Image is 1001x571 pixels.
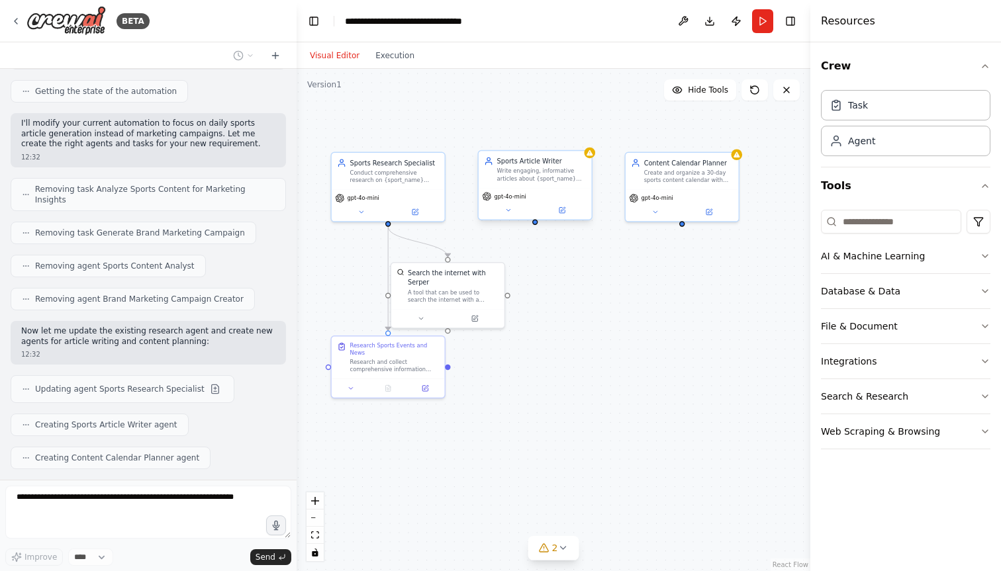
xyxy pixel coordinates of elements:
[449,313,501,324] button: Open in side panel
[117,13,150,29] div: BETA
[35,228,245,238] span: Removing task Generate Brand Marketing Campaign
[408,288,499,303] div: A tool that can be used to search the internet with a search_query. Supports different search typ...
[24,552,57,562] span: Improve
[781,12,800,30] button: Hide right sidebar
[408,269,499,287] div: Search the internet with Serper
[21,349,275,359] div: 12:32
[683,206,735,218] button: Open in side panel
[383,227,393,331] g: Edge from 85f1a751-51ff-4255-962e-34aac930109e to c44b3344-7aa4-4aae-92c7-2a08d1175045
[250,549,291,565] button: Send
[821,274,990,308] button: Database & Data
[35,184,275,205] span: Removing task Analyze Sports Content for Marketing Insights
[256,552,275,562] span: Send
[35,261,195,271] span: Removing agent Sports Content Analyst
[305,12,323,30] button: Hide left sidebar
[494,193,526,200] span: gpt-4o-mini
[307,492,324,561] div: React Flow controls
[350,169,440,184] div: Conduct comprehensive research on {sport_name} including historical background, recent developmen...
[821,167,990,204] button: Tools
[664,79,736,101] button: Hide Tools
[35,384,205,394] span: Updating agent Sports Research Specialist
[644,169,734,184] div: Create and organize a 30-day sports content calendar with diverse sport selections, ensuring vari...
[821,239,990,273] button: AI & Machine Learning
[688,85,728,95] span: Hide Tools
[26,6,106,36] img: Logo
[350,158,440,167] div: Sports Research Specialist
[35,453,199,463] span: Creating Content Calendar Planner agent
[497,157,587,166] div: Sports Article Writer
[307,527,324,544] button: fit view
[848,99,868,112] div: Task
[644,158,734,167] div: Content Calendar Planner
[265,48,286,64] button: Start a new chat
[477,152,592,222] div: Sports Article WriterWrite engaging, informative articles about {sport_name} based on research pr...
[536,204,588,216] button: Open in side panel
[345,15,494,28] nav: breadcrumb
[21,326,275,347] p: Now let me update the existing research agent and create new agents for article writing and conte...
[307,509,324,527] button: zoom out
[821,13,875,29] h4: Resources
[307,492,324,509] button: zoom in
[369,383,408,394] button: No output available
[307,544,324,561] button: toggle interactivity
[821,309,990,343] button: File & Document
[391,262,505,329] div: SerperDevToolSearch the internet with SerperA tool that can be used to search the internet with a...
[821,414,990,449] button: Web Scraping & Browsing
[821,85,990,167] div: Crew
[497,167,587,182] div: Write engaging, informative articles about {sport_name} based on research provided. Create compel...
[383,227,452,257] g: Edge from 85f1a751-51ff-4255-962e-34aac930109e to 5f94014c-bd2c-47d6-8e3b-897d0c0b5a0e
[821,204,990,460] div: Tools
[302,48,367,64] button: Visual Editor
[35,419,177,430] span: Creating Sports Article Writer agent
[821,344,990,378] button: Integrations
[350,359,440,373] div: Research and collect comprehensive information about current and upcoming sports events, breaking...
[307,79,342,90] div: Version 1
[367,48,422,64] button: Execution
[528,536,579,560] button: 2
[266,515,286,535] button: Click to speak your automation idea
[389,206,441,218] button: Open in side panel
[397,269,404,276] img: SerperDevTool
[5,549,63,566] button: Improve
[773,561,808,568] a: React Flow attribution
[330,335,445,398] div: Research Sports Events and NewsResearch and collect comprehensive information about current and u...
[347,195,379,202] span: gpt-4o-mini
[848,134,875,148] div: Agent
[641,195,673,202] span: gpt-4o-mini
[21,118,275,150] p: I'll modify your current automation to focus on daily sports article generation instead of market...
[21,152,275,162] div: 12:32
[228,48,260,64] button: Switch to previous chat
[409,383,441,394] button: Open in side panel
[624,152,739,222] div: Content Calendar PlannerCreate and organize a 30-day sports content calendar with diverse sport s...
[35,294,244,304] span: Removing agent Brand Marketing Campaign Creator
[552,541,558,554] span: 2
[35,86,177,97] span: Getting the state of the automation
[821,48,990,85] button: Crew
[821,379,990,414] button: Search & Research
[330,152,445,222] div: Sports Research SpecialistConduct comprehensive research on {sport_name} including historical bac...
[350,342,440,357] div: Research Sports Events and News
